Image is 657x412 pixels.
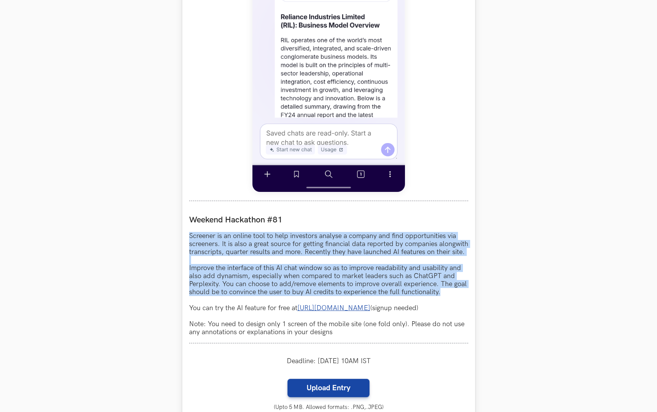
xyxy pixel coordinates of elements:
[189,215,468,225] label: Weekend Hackathon #81
[288,379,369,397] label: Upload Entry
[297,304,370,312] a: [URL][DOMAIN_NAME]
[189,232,468,336] p: Screener is an online tool to help investors analyse a company and find opportunities via screene...
[189,350,468,372] div: Deadline: [DATE] 10AM IST
[189,404,468,410] small: (Upto 5 MB. Allowed formats: .PNG,.JPEG)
